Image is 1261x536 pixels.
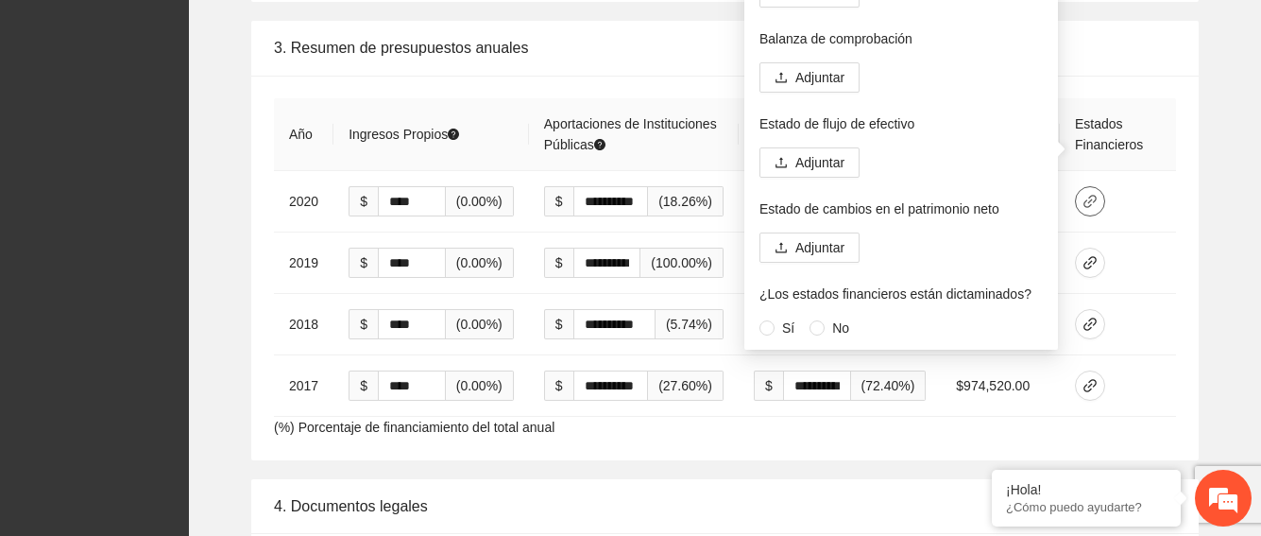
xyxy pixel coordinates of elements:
button: uploadAdjuntar [759,62,860,93]
span: $ [349,248,378,278]
td: 2018 [274,294,333,355]
span: uploadAdjuntar [759,70,860,85]
td: 2020 [274,171,333,233]
span: uploadAdjuntar [759,155,860,170]
span: Adjuntar [795,152,844,173]
span: Aportaciones de Instituciones Públicas [544,116,717,152]
span: upload [775,156,788,171]
p: ¿Los estados financieros están dictaminados? [759,284,1043,304]
div: 4. Documentos legales [274,479,1176,533]
span: (100.00%) [640,248,724,278]
span: $ [349,186,378,216]
div: 3. Resumen de presupuestos anuales [274,21,1176,75]
span: (72.40%) [851,371,927,401]
span: link [1076,317,1104,332]
span: $ [544,371,573,401]
span: (0.00%) [446,371,514,401]
span: link [1076,378,1104,393]
span: (0.00%) [446,248,514,278]
span: (5.74%) [656,309,724,339]
span: (0.00%) [446,309,514,339]
button: link [1075,371,1105,401]
th: Año [274,98,333,171]
p: Estado de cambios en el patrimonio neto [759,199,1043,219]
td: $974,520.00 [941,355,1060,417]
textarea: Escriba su mensaje y pulse “Intro” [9,345,360,411]
p: ¿Cómo puedo ayudarte? [1006,500,1167,514]
div: Chatee con nosotros ahora [98,96,317,121]
p: Estado de flujo de efectivo [759,113,1043,134]
span: (0.00%) [446,186,514,216]
p: Balanza de comprobación [759,28,1043,49]
span: uploadAdjuntar [759,240,860,255]
span: Ingresos Propios [349,127,459,142]
button: uploadAdjuntar [759,233,860,263]
span: $ [544,309,573,339]
button: uploadAdjuntar [759,147,860,178]
span: $ [544,186,573,216]
span: question-circle [594,139,605,150]
span: $ [544,248,573,278]
div: (%) Porcentaje de financiamiento del total anual [251,76,1199,460]
span: (18.26%) [648,186,724,216]
span: $ [349,309,378,339]
td: 2019 [274,233,333,294]
span: Adjuntar [795,237,844,258]
th: Estados Financieros [1060,98,1176,171]
button: link [1075,186,1105,216]
span: No [825,318,857,338]
span: question-circle [448,129,459,140]
td: 2017 [274,355,333,417]
span: Estamos en línea. [110,166,261,357]
span: Adjuntar [795,67,844,88]
span: upload [775,241,788,256]
span: upload [775,71,788,86]
span: $ [754,371,783,401]
button: link [1075,309,1105,339]
span: (27.60%) [648,371,724,401]
span: $ [349,371,378,401]
span: link [1076,194,1104,209]
button: link [1075,248,1105,278]
span: Sí [775,318,802,338]
div: Minimizar ventana de chat en vivo [310,9,355,55]
span: link [1076,255,1104,270]
div: ¡Hola! [1006,482,1167,497]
